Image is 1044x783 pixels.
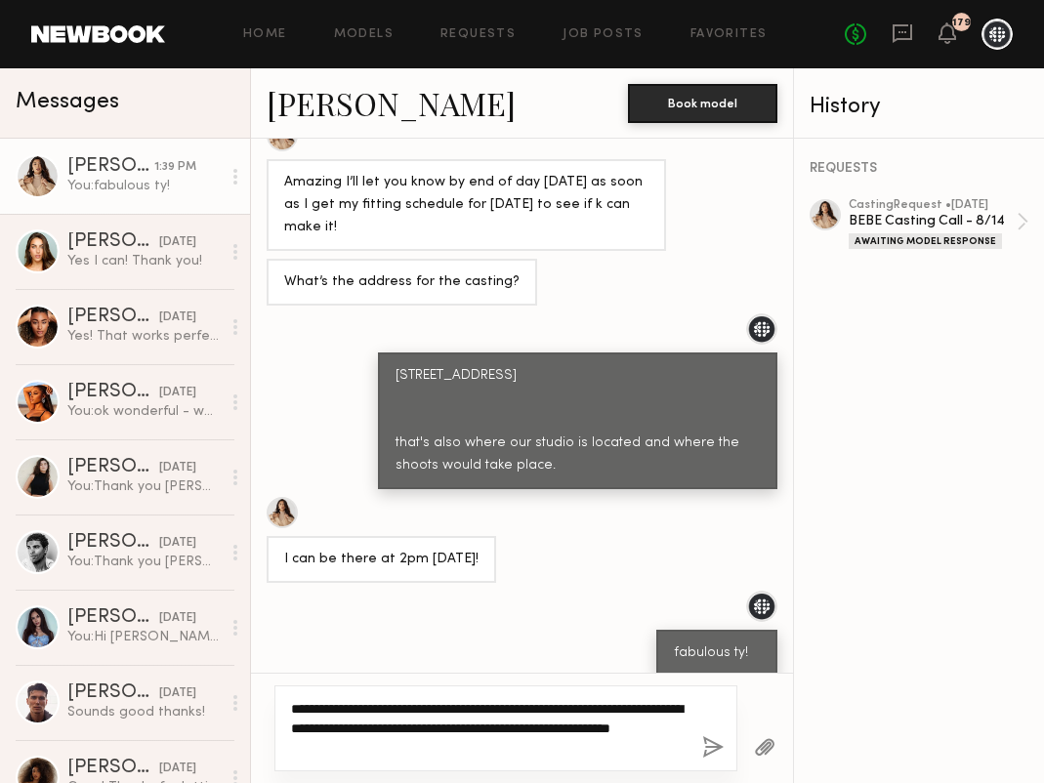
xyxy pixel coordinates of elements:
div: History [810,96,1028,118]
div: [DATE] [159,534,196,553]
div: BEBE Casting Call - 8/14 [849,212,1017,230]
span: Messages [16,91,119,113]
div: Awaiting Model Response [849,233,1002,249]
div: You: Hi [PERSON_NAME]! Please see the casting details attached if and let us know if you are able... [67,628,221,646]
div: casting Request • [DATE] [849,199,1017,212]
div: [DATE] [159,384,196,402]
div: REQUESTS [810,162,1028,176]
a: Job Posts [563,28,644,41]
div: [PERSON_NAME] [67,232,159,252]
div: [DATE] [159,684,196,703]
div: [DATE] [159,760,196,778]
div: [PERSON_NAME] [67,308,159,327]
a: Book model [628,94,777,110]
div: You: ok wonderful - we look forward to having you [67,402,221,421]
div: [PERSON_NAME] [67,608,159,628]
div: Yes! That works perfect :) [67,327,221,346]
a: [PERSON_NAME] [267,82,516,124]
div: Amazing I’ll let you know by end of day [DATE] as soon as I get my fitting schedule for [DATE] to... [284,172,648,239]
div: [PERSON_NAME] [67,383,159,402]
div: 1:39 PM [154,158,196,177]
a: Models [334,28,394,41]
a: castingRequest •[DATE]BEBE Casting Call - 8/14Awaiting Model Response [849,199,1028,249]
div: You: fabulous ty! [67,177,221,195]
div: [PERSON_NAME] [67,157,154,177]
div: [PERSON_NAME] [67,533,159,553]
a: Home [243,28,287,41]
div: [PERSON_NAME] [67,759,159,778]
div: You: Thank you [PERSON_NAME]! We were glad to have you back again. Have a lovely weekend! [67,477,221,496]
a: Requests [440,28,516,41]
div: Sounds good thanks! [67,703,221,721]
div: [DATE] [159,233,196,252]
div: [DATE] [159,309,196,327]
div: fabulous ty! [674,642,760,665]
button: Book model [628,84,777,123]
div: 179 [952,18,971,28]
div: I can be there at 2pm [DATE]! [284,549,479,571]
div: [PERSON_NAME] [67,683,159,703]
div: [DATE] [159,609,196,628]
div: Yes I can! Thank you! [67,252,221,270]
a: Favorites [690,28,768,41]
div: [DATE] [159,459,196,477]
div: You: Thank you [PERSON_NAME]! [67,553,221,571]
div: What’s the address for the casting? [284,271,520,294]
div: [PERSON_NAME] [67,458,159,477]
div: [STREET_ADDRESS] that's also where our studio is located and where the shoots would take place. [396,365,760,477]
